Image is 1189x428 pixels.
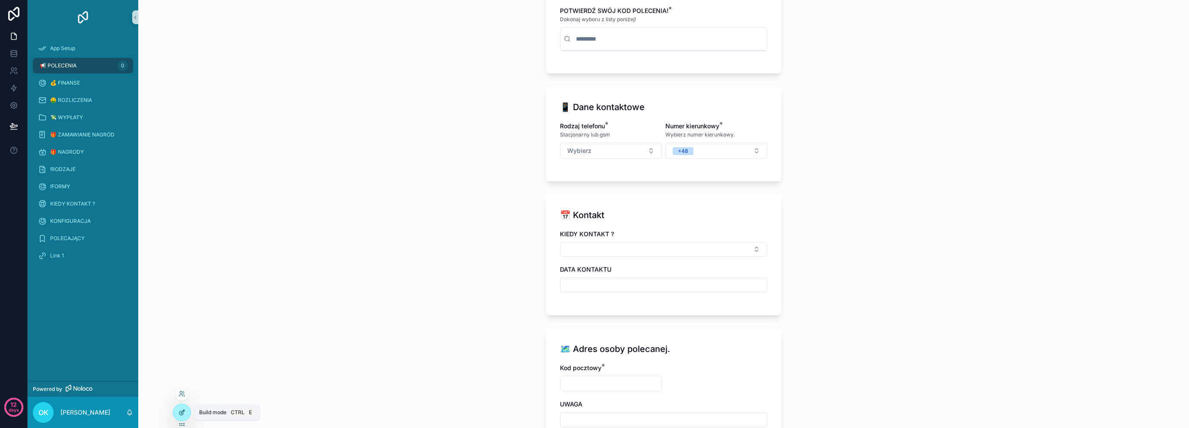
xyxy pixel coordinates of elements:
a: 🎁 NAGRODY [33,144,133,160]
a: KONFIGURACJA [33,213,133,229]
a: KIEDY KONTAKT ? [33,196,133,212]
button: Select Button [560,242,767,257]
span: 🤑 ROZLICZENIA [50,97,92,104]
div: +48 [678,147,688,155]
span: Dokonaj wyboru z listy poniżej! [560,16,636,23]
span: UWAGA [560,400,582,408]
a: 🤑 ROZLICZENIA [33,92,133,108]
a: App Setup [33,41,133,56]
a: 💸 WYPŁATY [33,110,133,125]
span: 🎁 ZAMAWIANIE NAGRÓD [50,131,114,138]
div: 0 [118,60,128,71]
span: KONFIGURACJA [50,218,91,225]
div: scrollable content [28,35,138,275]
h1: 📱 Dane kontaktowe [560,101,645,113]
span: Numer kierunkowy [665,122,719,130]
span: POLECAJĄCY [50,235,85,242]
h1: 🗺️ Adres osoby polecanej. [560,343,670,355]
span: DATA KONTAKTU [560,266,611,273]
span: Build mode [199,409,226,416]
span: E [247,409,254,416]
span: 💰 FINANSE [50,79,80,86]
span: KIEDY KONTAKT ? [560,230,614,238]
a: 💰 FINANSE [33,75,133,91]
a: 🎁 ZAMAWIANIE NAGRÓD [33,127,133,143]
p: days [9,404,19,416]
a: 📢 POLECENIA0 [33,58,133,73]
button: Select Button [560,143,662,159]
a: !FORMY [33,179,133,194]
span: Wybierz [567,146,591,155]
span: Kod pocztowy [560,364,601,371]
span: KIEDY KONTAKT ? [50,200,95,207]
span: Ctrl [230,408,245,417]
h1: 📅 Kontakt [560,209,604,221]
p: 12 [10,400,17,409]
span: 💸 WYPŁATY [50,114,83,121]
span: App Setup [50,45,75,52]
span: Rodzaj telefonu [560,122,605,130]
span: !RODZAJE [50,166,76,173]
span: 📢 POLECENIA [40,62,76,69]
span: Stacjonarny lub gsm [560,131,610,138]
span: OK [38,407,48,418]
span: 🎁 NAGRODY [50,149,84,155]
a: POLECAJĄCY [33,231,133,246]
span: POTWIERDŹ SWÓJ KOD POLECENIA! [560,7,668,14]
p: [PERSON_NAME] [60,408,110,417]
span: Powered by [33,386,62,393]
a: !RODZAJE [33,162,133,177]
span: Wybierz numer kierunkowy. [665,131,734,138]
img: App logo [76,10,90,24]
span: !FORMY [50,183,70,190]
button: Select Button [665,143,767,159]
span: Link 1 [50,252,64,259]
a: Powered by [28,381,138,397]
